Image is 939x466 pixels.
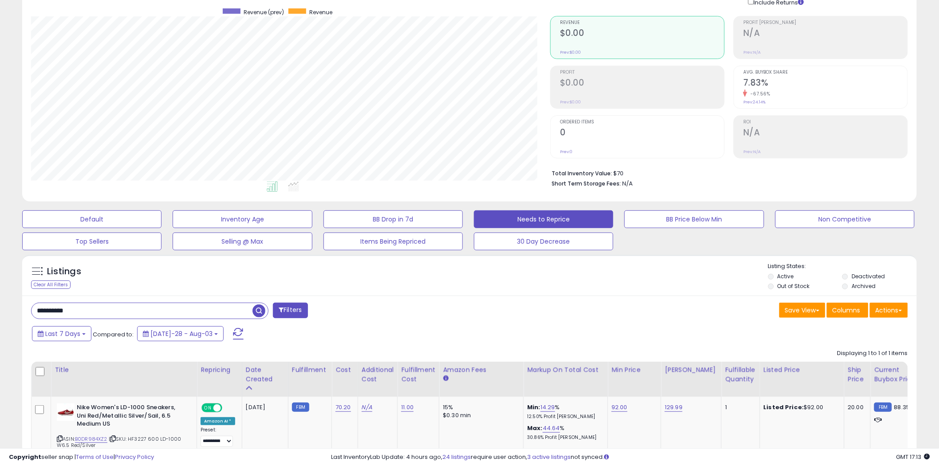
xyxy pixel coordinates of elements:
[622,179,633,188] span: N/A
[524,362,608,397] th: The percentage added to the cost of goods (COGS) that forms the calculator for Min & Max prices.
[743,28,907,40] h2: N/A
[201,365,238,375] div: Repricing
[777,282,810,290] label: Out of Stock
[527,424,543,432] b: Max:
[246,403,281,411] div: [DATE]
[848,403,864,411] div: 20.00
[331,453,930,462] div: Last InventoryLab Update: 4 hours ago, require user action, not synced.
[201,417,235,425] div: Amazon AI *
[560,120,724,125] span: Ordered Items
[335,365,354,375] div: Cost
[560,28,724,40] h2: $0.00
[57,403,190,459] div: ASIN:
[527,403,541,411] b: Min:
[747,91,770,97] small: -67.56%
[775,210,915,228] button: Non Competitive
[335,403,351,412] a: 70.20
[22,233,162,250] button: Top Sellers
[292,365,328,375] div: Fulfillment
[560,20,724,25] span: Revenue
[93,330,134,339] span: Compared to:
[221,404,235,412] span: OFF
[246,365,284,384] div: Date Created
[779,303,825,318] button: Save View
[743,149,761,154] small: Prev: N/A
[45,329,80,338] span: Last 7 Days
[894,403,910,411] span: 88.35
[560,149,572,154] small: Prev: 0
[443,365,520,375] div: Amazon Fees
[527,424,601,441] div: %
[32,326,91,341] button: Last 7 Days
[527,434,601,441] p: 30.86% Profit [PERSON_NAME]
[528,453,571,461] a: 3 active listings
[443,375,448,383] small: Amazon Fees.
[324,210,463,228] button: BB Drop in 7d
[173,233,312,250] button: Selling @ Max
[743,99,765,105] small: Prev: 24.14%
[401,365,435,384] div: Fulfillment Cost
[324,233,463,250] button: Items Being Repriced
[527,403,601,420] div: %
[612,403,627,412] a: 92.00
[837,349,908,358] div: Displaying 1 to 1 of 1 items
[743,78,907,90] h2: 7.83%
[743,127,907,139] h2: N/A
[764,403,837,411] div: $92.00
[443,403,517,411] div: 15%
[764,365,840,375] div: Listed Price
[777,272,794,280] label: Active
[202,404,213,412] span: ON
[665,403,683,412] a: 129.99
[852,282,876,290] label: Archived
[244,8,284,16] span: Revenue (prev)
[75,435,107,443] a: B0DR984XZ2
[57,403,75,421] img: 31Nzyr7oTCL._SL40_.jpg
[76,453,114,461] a: Terms of Use
[443,453,471,461] a: 24 listings
[362,403,372,412] a: N/A
[764,403,804,411] b: Listed Price:
[832,306,860,315] span: Columns
[527,414,601,420] p: 12.50% Profit [PERSON_NAME]
[527,365,604,375] div: Markup on Total Cost
[309,8,332,16] span: Revenue
[768,262,917,271] p: Listing States:
[57,435,181,449] span: | SKU: HF3227 600 LD-1000 W6.5 Red/Silver
[665,365,718,375] div: [PERSON_NAME]
[9,453,154,462] div: seller snap | |
[474,233,613,250] button: 30 Day Decrease
[560,127,724,139] h2: 0
[560,50,581,55] small: Prev: $0.00
[552,170,612,177] b: Total Inventory Value:
[541,403,555,412] a: 14.29
[870,303,908,318] button: Actions
[273,303,308,318] button: Filters
[150,329,213,338] span: [DATE]-28 - Aug-03
[115,453,154,461] a: Privacy Policy
[743,70,907,75] span: Avg. Buybox Share
[560,99,581,105] small: Prev: $0.00
[137,326,224,341] button: [DATE]-28 - Aug-03
[474,210,613,228] button: Needs to Reprice
[55,365,193,375] div: Title
[743,50,761,55] small: Prev: N/A
[624,210,764,228] button: BB Price Below Min
[401,403,414,412] a: 11.00
[725,403,753,411] div: 1
[743,120,907,125] span: ROI
[173,210,312,228] button: Inventory Age
[612,365,657,375] div: Min Price
[874,403,892,412] small: FBM
[552,167,901,178] li: $70
[896,453,930,461] span: 2025-08-11 17:13 GMT
[77,403,185,430] b: Nike Women's LD-1000 Sneakers, Uni Red/Metallic Silver/Sail, 6.5 Medium US
[552,180,621,187] b: Short Term Storage Fees:
[852,272,885,280] label: Deactivated
[827,303,868,318] button: Columns
[362,365,394,384] div: Additional Cost
[443,411,517,419] div: $0.30 min
[47,265,81,278] h5: Listings
[725,365,756,384] div: Fulfillable Quantity
[874,365,920,384] div: Current Buybox Price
